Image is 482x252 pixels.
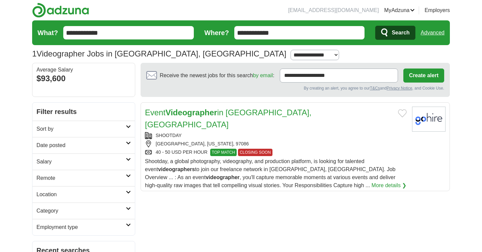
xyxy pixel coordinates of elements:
[32,103,135,121] h2: Filter results
[253,73,273,78] a: by email
[375,26,415,40] button: Search
[32,3,89,18] img: Adzuna logo
[424,6,450,14] a: Employers
[36,125,126,133] h2: Sort by
[412,107,446,132] img: Company logo
[145,149,407,156] div: 40 - 50 USD PER HOUR
[36,158,126,166] h2: Salary
[32,121,135,137] a: Sort by
[403,69,444,83] button: Create alert
[206,174,239,180] strong: videographer
[36,207,126,215] h2: Category
[36,174,126,182] h2: Remote
[145,108,311,129] a: EventVideographerin [GEOGRAPHIC_DATA], [GEOGRAPHIC_DATA]
[160,72,274,80] span: Receive the newest jobs for this search :
[145,158,395,188] span: Shootday, a global photography, videography, and production platform, is looking for talented eve...
[370,86,380,91] a: T&Cs
[36,67,131,73] div: Average Salary
[32,153,135,170] a: Salary
[32,49,286,58] h1: Videographer Jobs in [GEOGRAPHIC_DATA], [GEOGRAPHIC_DATA]
[37,28,58,38] label: What?
[205,28,229,38] label: Where?
[387,86,412,91] a: Privacy Notice
[145,132,407,139] div: SHOOTDAY
[32,203,135,219] a: Category
[36,191,126,199] h2: Location
[32,186,135,203] a: Location
[32,137,135,153] a: Date posted
[36,141,126,149] h2: Date posted
[398,109,407,117] button: Add to favorite jobs
[210,149,237,156] span: TOP MATCH
[392,26,409,39] span: Search
[165,108,217,117] strong: Videographer
[384,6,415,14] a: MyAdzuna
[288,6,379,14] li: [EMAIL_ADDRESS][DOMAIN_NAME]
[146,85,444,91] div: By creating an alert, you agree to our and , and Cookie Use.
[36,223,126,231] h2: Employment type
[32,219,135,235] a: Employment type
[145,140,407,147] div: [GEOGRAPHIC_DATA], [US_STATE], 97086
[238,149,272,156] span: CLOSING SOON
[372,181,407,190] a: More details ❯
[158,166,195,172] strong: videographers
[36,73,131,85] div: $93,600
[32,48,36,60] span: 1
[421,26,445,39] a: Advanced
[32,170,135,186] a: Remote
